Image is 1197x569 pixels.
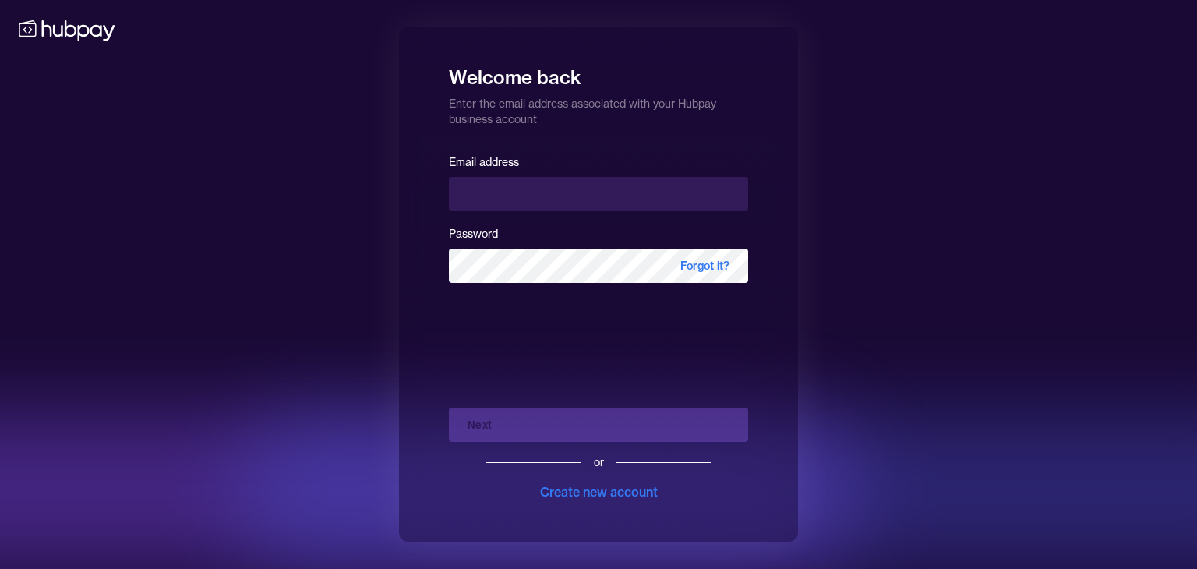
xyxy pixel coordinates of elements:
div: or [594,454,604,470]
h1: Welcome back [449,55,748,90]
div: Create new account [540,482,658,501]
p: Enter the email address associated with your Hubpay business account [449,90,748,127]
label: Password [449,227,498,241]
span: Forgot it? [662,249,748,283]
label: Email address [449,155,519,169]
